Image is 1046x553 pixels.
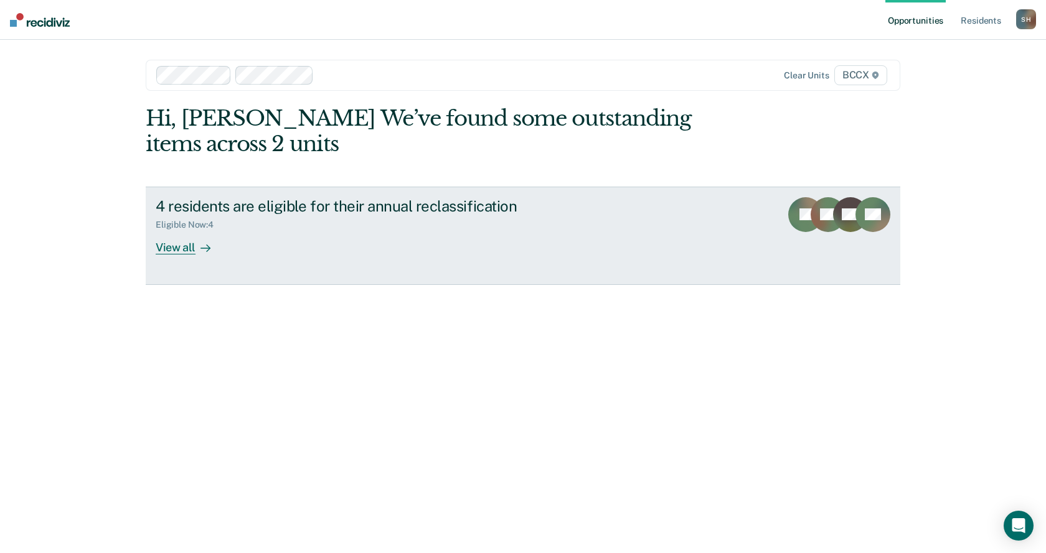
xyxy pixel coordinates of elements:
span: BCCX [834,65,887,85]
div: Open Intercom Messenger [1004,511,1034,541]
div: Hi, [PERSON_NAME] We’ve found some outstanding items across 2 units [146,106,750,157]
div: Eligible Now : 4 [156,220,224,230]
img: Recidiviz [10,13,70,27]
div: 4 residents are eligible for their annual reclassification [156,197,593,215]
div: View all [156,230,225,254]
div: S H [1016,9,1036,29]
button: SH [1016,9,1036,29]
a: 4 residents are eligible for their annual reclassificationEligible Now:4View all [146,187,900,285]
div: Clear units [784,70,829,81]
